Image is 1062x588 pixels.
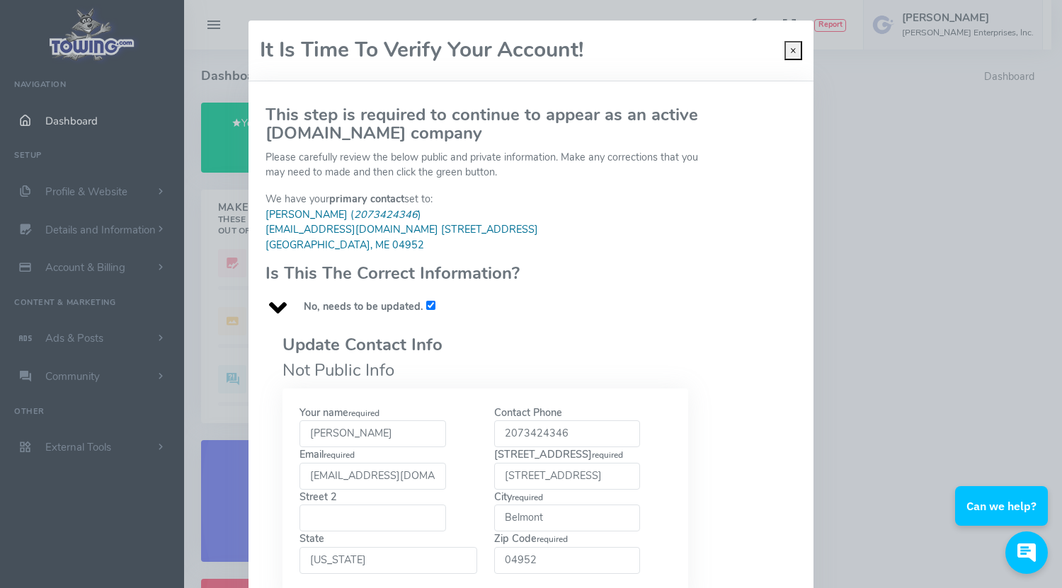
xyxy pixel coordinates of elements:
input: Emailrequired [299,463,446,490]
iframe: Conversations [944,447,1062,588]
button: Close [784,41,802,61]
label: [STREET_ADDRESS] [494,447,641,490]
input: Street 2 [299,505,446,531]
legend: Not Public Info [282,332,688,383]
h3: This step is required to continue to appear as an active [DOMAIN_NAME] company [265,105,705,143]
small: required [512,492,543,503]
input: Zip Coderequired [494,547,641,574]
input: No, needs to be updated. [426,301,435,310]
small: required [324,449,355,461]
b: primary contact [329,192,404,206]
em: 2073424346 [354,207,418,221]
small: required [537,534,568,545]
b: Update Contact Info [282,333,442,356]
label: City [494,490,641,532]
blockquote: [PERSON_NAME] ( ) [EMAIL_ADDRESS][DOMAIN_NAME] [STREET_ADDRESS] [GEOGRAPHIC_DATA], ME 04952 [265,207,553,253]
label: State [299,531,477,574]
h3: Is This The Correct Information? [265,264,553,282]
label: Contact Phone [494,405,641,448]
select: State [299,547,477,574]
h2: It Is Time To Verify Your Account! [260,39,583,62]
label: Zip Code [494,531,641,574]
b: No, needs to be updated. [304,299,423,313]
input: [STREET_ADDRESS]required [494,463,641,490]
label: Street 2 [299,490,446,532]
small: required [348,408,379,419]
label: Email [299,447,446,490]
span: × [790,43,796,57]
small: required [592,449,623,461]
p: Please carefully review the below public and private information. Make any corrections that you m... [265,150,705,180]
input: Your namerequired [299,420,446,447]
label: Your name [299,405,446,448]
div: We have your set to: [257,192,561,314]
input: Cityrequired [494,505,641,531]
input: Contact Phone [494,420,641,447]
